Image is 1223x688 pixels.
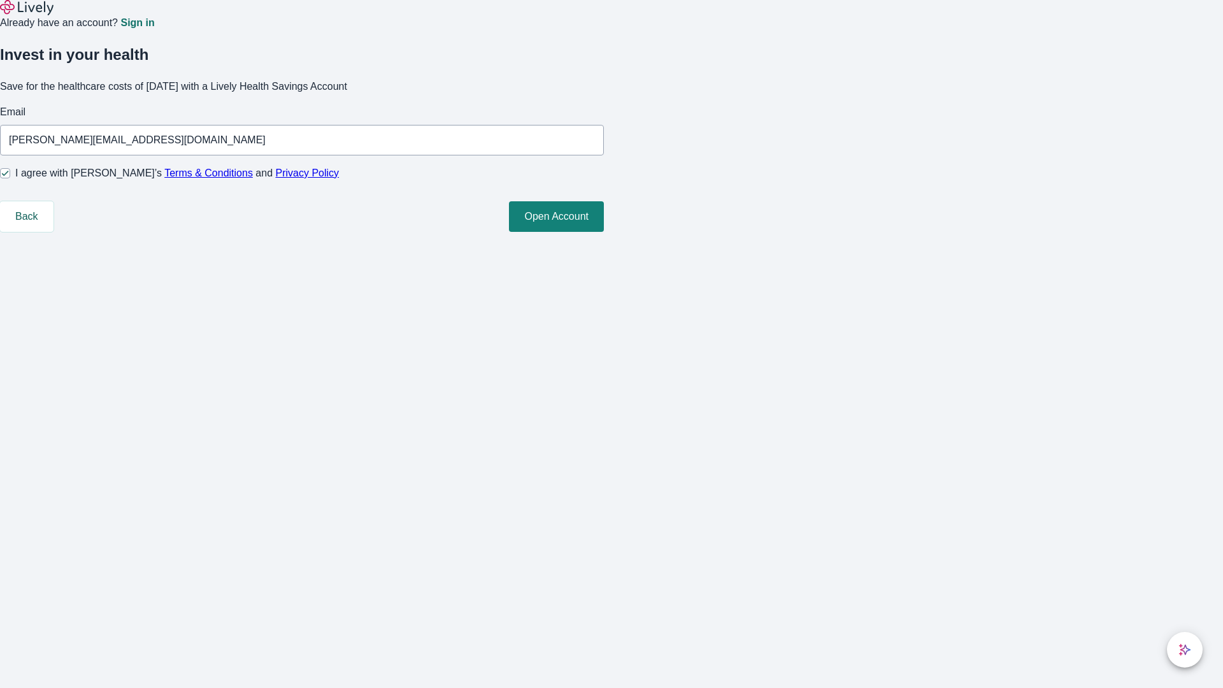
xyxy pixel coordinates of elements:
a: Privacy Policy [276,168,340,178]
button: Open Account [509,201,604,232]
button: chat [1167,632,1203,668]
a: Terms & Conditions [164,168,253,178]
a: Sign in [120,18,154,28]
span: I agree with [PERSON_NAME]’s and [15,166,339,181]
svg: Lively AI Assistant [1178,643,1191,656]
